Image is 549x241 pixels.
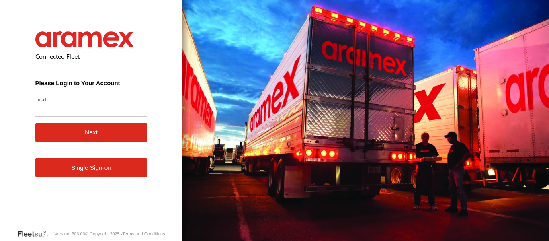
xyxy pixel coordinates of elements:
a: Terms and Conditions [122,231,165,236]
a: Single Sign-on [35,158,147,177]
button: Next [35,123,147,142]
div: © Copyright 2025 - [85,231,165,236]
a: Visit our Website [17,230,54,238]
div: Version: 306.00 [54,231,85,236]
h2: Connected Fleet [35,52,147,60]
img: Aramex [35,31,134,47]
label: Email [35,96,147,102]
h3: Please Login to Your Account [35,80,147,87]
